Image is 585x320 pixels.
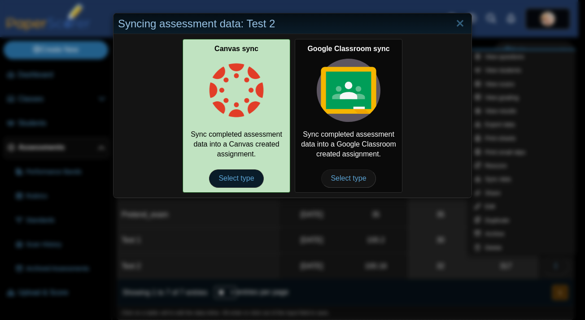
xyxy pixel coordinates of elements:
[321,169,375,187] span: Select type
[307,45,389,52] b: Google Classroom sync
[453,16,467,31] a: Close
[295,39,402,192] a: Google Classroom sync Sync completed assessment data into a Google Classroom created assignment. ...
[114,13,471,35] div: Syncing assessment data: Test 2
[214,45,258,52] b: Canvas sync
[317,59,380,122] img: class-type-google-classroom.svg
[183,39,290,192] div: Sync completed assessment data into a Canvas created assignment.
[295,39,402,192] div: Sync completed assessment data into a Google Classroom created assignment.
[183,39,290,192] a: Canvas sync Sync completed assessment data into a Canvas created assignment. Select type
[209,169,263,187] span: Select type
[205,59,268,122] img: class-type-canvas.png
